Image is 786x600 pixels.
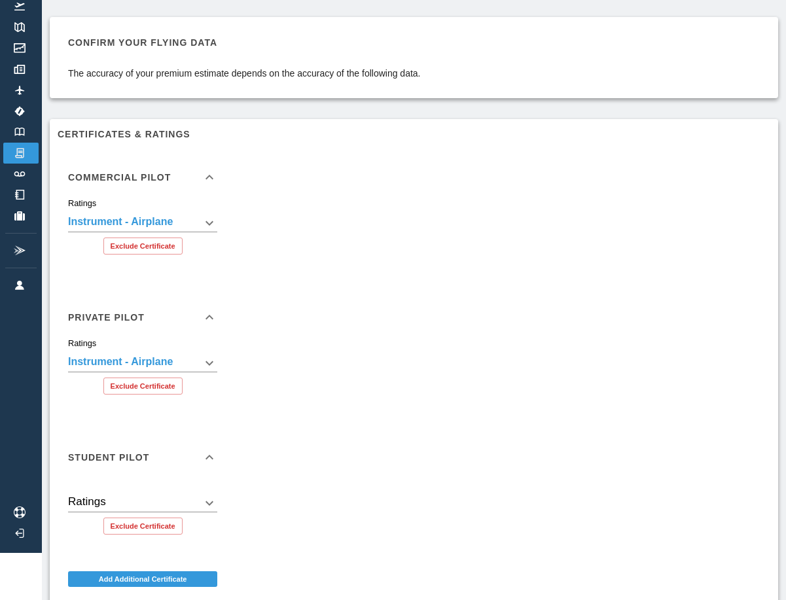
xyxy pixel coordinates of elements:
[68,354,217,372] div: Instrument - Airplane
[58,478,228,545] div: Student Pilot
[58,198,228,265] div: Commercial Pilot
[68,494,217,512] div: Instrument - Airplane
[68,453,149,462] h6: Student Pilot
[68,214,217,232] div: Instrument - Airplane
[103,238,183,255] button: Exclude Certificate
[68,35,421,50] h6: Confirm your flying data
[58,338,228,405] div: Private Pilot
[103,518,183,535] button: Exclude Certificate
[58,156,228,198] div: Commercial Pilot
[68,571,217,587] button: Add Additional Certificate
[58,296,228,338] div: Private Pilot
[68,198,96,209] label: Ratings
[68,338,96,349] label: Ratings
[68,67,421,80] p: The accuracy of your premium estimate depends on the accuracy of the following data.
[68,173,171,182] h6: Commercial Pilot
[68,313,145,322] h6: Private Pilot
[58,127,770,141] h6: Certificates & Ratings
[103,378,183,395] button: Exclude Certificate
[58,436,228,478] div: Student Pilot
